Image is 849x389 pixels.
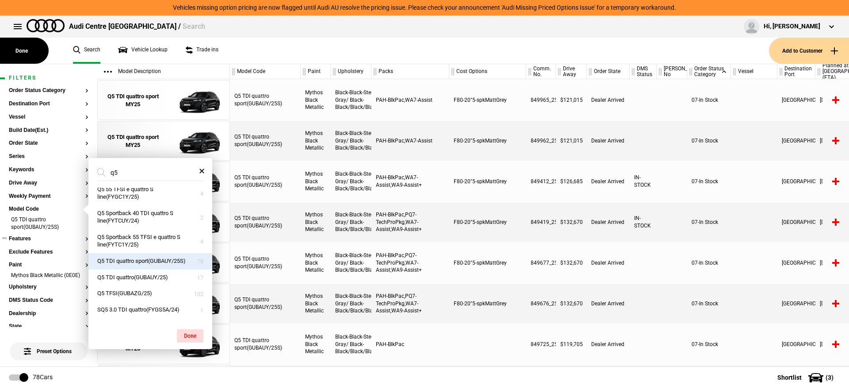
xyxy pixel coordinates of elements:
[687,284,731,324] div: 07-In Stock
[9,127,88,134] button: Build Date(Est.)
[9,262,88,268] button: Paint
[371,284,449,324] div: PAH-BlkPac,PQ7-TechProPkg,WA7-Assist,WA9-Assist+
[769,38,849,64] button: Add to Customer
[526,64,555,79] div: Comm. No.
[9,88,88,101] section: Order Status Category
[27,19,65,32] img: audi.png
[657,64,687,79] div: [PERSON_NAME] No
[9,206,88,235] section: Model CodeQ5 TDI quattro sport(GUBAUY/25S)
[9,167,88,180] section: Keywords
[102,81,164,120] a: Q5 TDI quattro sport MY25
[301,202,331,242] div: Mythos Black Metallic
[9,249,88,255] button: Exclude Features
[230,284,301,324] div: Q5 TDI quattro sport(GUBAUY/25S)
[301,284,331,324] div: Mythos Black Metallic
[9,236,88,249] section: Features
[9,167,88,173] button: Keywords
[777,324,815,364] div: [GEOGRAPHIC_DATA]
[9,193,88,200] button: Weekly Payment
[33,373,53,382] div: 78 Cars
[73,38,100,64] a: Search
[777,162,815,201] div: [GEOGRAPHIC_DATA]
[177,329,203,343] button: Done
[185,38,218,64] a: Trade ins
[777,64,815,79] div: Destination Port
[301,243,331,283] div: Mythos Black Metallic
[9,140,88,154] section: Order State
[9,114,88,120] button: Vessel
[88,302,212,318] button: SQ5 3.0 TDI quattro(FYGS5A/24)
[164,81,225,120] img: Audi_GUBAUY_25S_GX_0E0E_PAH_WA7_5MB_6FJ_WXC_PWL_F80_H65_(Nadin:_5MB_6FJ_C56_F80_H65_PAH_PWL_S9S_W...
[777,80,815,120] div: [GEOGRAPHIC_DATA]
[69,22,205,31] div: Audi Centre [GEOGRAPHIC_DATA] /
[449,202,526,242] div: F80-20"5-spkMattGrey
[587,202,630,242] div: Dealer Arrived
[556,284,587,324] div: $132,670
[9,193,88,207] section: Weekly Payment
[9,154,88,160] button: Series
[777,202,815,242] div: [GEOGRAPHIC_DATA]
[331,162,371,201] div: Black-Black-Steel Gray/ Black-Black/Black/Black
[371,202,449,242] div: PAH-BlkPac,PQ7-TechProPkg,WA7-Assist,WA9-Assist+
[88,318,212,335] button: SQ5 3.0 TDI quattro(FYGS5A/25)
[777,121,815,161] div: [GEOGRAPHIC_DATA]
[97,64,229,79] div: Model Description
[526,324,556,364] div: 849725_25
[449,121,526,161] div: F80-20"5-spkMattGrey
[630,162,657,201] div: IN-STOCK
[331,324,371,364] div: Black-Black-Steel Gray/ Black-Black/Black/Black
[687,324,731,364] div: 07-In Stock
[230,202,301,242] div: Q5 TDI quattro sport(GUBAUY/25S)
[26,337,72,354] span: Preset Options
[587,324,630,364] div: Dealer Arrived
[587,243,630,283] div: Dealer Arrived
[9,88,88,94] button: Order Status Category
[764,366,849,389] button: Shortlist(3)
[88,229,212,253] button: Q5 Sportback 55 TFSI e quattro S line(FYTC1Y/25)
[301,121,331,161] div: Mythos Black Metallic
[556,202,587,242] div: $132,670
[526,284,556,324] div: 849676_25
[9,180,88,193] section: Drive Away
[9,284,88,290] button: Upholstery
[230,243,301,283] div: Q5 TDI quattro sport(GUBAUY/25S)
[449,80,526,120] div: F80-20"5-spkMattGrey
[587,121,630,161] div: Dealer Arrived
[687,121,731,161] div: 07-In Stock
[556,162,587,201] div: $126,685
[9,297,88,311] section: DMS Status Code
[9,324,88,337] section: State
[587,162,630,201] div: Dealer Arrived
[9,127,88,141] section: Build Date(Est.)
[526,80,556,120] div: 849965_25
[230,324,301,364] div: Q5 TDI quattro sport(GUBAUY/25S)
[88,270,212,286] button: Q5 TDI quattro(GUBAUY/25)
[526,162,556,201] div: 849412_25
[587,64,629,79] div: Order State
[9,236,88,242] button: Features
[556,80,587,120] div: $121,015
[630,64,656,79] div: DMS Status
[9,324,88,330] button: State
[88,285,212,302] button: Q5 TFSI(GUBAZG/25)
[230,80,301,120] div: Q5 TDI quattro sport(GUBAUY/25S)
[687,243,731,283] div: 07-In Stock
[9,101,88,107] button: Destination Port
[88,181,212,205] button: Q5 55 TFSI e quattro S line(FYGC1Y/25)
[9,249,88,262] section: Exclude Features
[556,64,586,79] div: Drive Away
[826,374,834,381] span: ( 3 )
[331,64,371,79] div: Upholstery
[371,324,449,364] div: PAH-BlkPac
[230,162,301,201] div: Q5 TDI quattro sport(GUBAUY/25S)
[630,202,657,242] div: IN-STOCK
[371,121,449,161] div: PAH-BlkPac,WA7-Assist
[9,297,88,304] button: DMS Status Code
[9,262,88,284] section: PaintMythos Black Metallic (0E0E)
[9,101,88,114] section: Destination Port
[449,64,526,79] div: Cost Options
[102,92,164,108] div: Q5 TDI quattro sport MY25
[9,114,88,127] section: Vessel
[764,22,820,31] div: Hi, [PERSON_NAME]
[9,272,88,281] li: Mythos Black Metallic (0E0E)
